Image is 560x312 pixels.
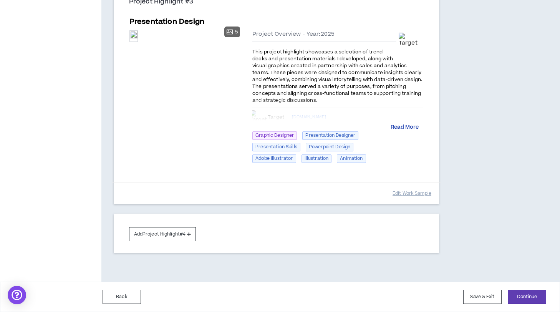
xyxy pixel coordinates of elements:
[252,154,296,163] span: Adobe Illustrator
[391,124,419,131] button: Read More
[399,33,423,47] img: Target
[463,290,502,304] button: Save & Exit
[252,131,297,140] span: Graphic Designer
[302,131,358,140] span: Presentation Designer
[302,154,332,163] span: Illustration
[393,187,431,200] button: Edit Work Sample
[103,290,141,304] button: Back
[8,286,26,304] div: Open Intercom Messenger
[337,154,366,163] span: Animation
[129,17,204,27] h5: Presentation Design
[252,48,422,104] span: This project highlight showcases a selection of trend decks and presentation materials I develope...
[252,30,335,38] span: Project Overview - Year: 2025
[129,227,196,241] button: AddProject Highlight#4
[508,290,546,304] button: Continue
[252,143,300,151] span: Presentation Skills
[306,143,353,151] span: Powerpoint Design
